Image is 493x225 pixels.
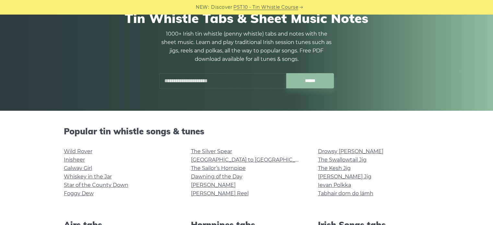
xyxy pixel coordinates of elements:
a: Star of the County Down [64,182,128,188]
a: The Swallowtail Jig [318,157,367,163]
a: Foggy Dew [64,190,94,197]
p: 1000+ Irish tin whistle (penny whistle) tabs and notes with the sheet music. Learn and play tradi... [159,30,334,63]
a: The Sailor’s Hornpipe [191,165,246,171]
a: The Kesh Jig [318,165,351,171]
a: Drowsy [PERSON_NAME] [318,148,383,154]
span: Discover [211,4,232,11]
a: Galway Girl [64,165,92,171]
a: Ievan Polkka [318,182,351,188]
a: PST10 - Tin Whistle Course [233,4,298,11]
a: Whiskey in the Jar [64,174,112,180]
a: Dawning of the Day [191,174,242,180]
a: [PERSON_NAME] [191,182,236,188]
a: [PERSON_NAME] Reel [191,190,249,197]
a: The Silver Spear [191,148,232,154]
h2: Popular tin whistle songs & tunes [64,126,429,136]
h1: Tin Whistle Tabs & Sheet Music Notes [64,10,429,26]
span: NEW: [196,4,209,11]
a: Tabhair dom do lámh [318,190,373,197]
a: Wild Rover [64,148,92,154]
a: Inisheer [64,157,85,163]
a: [PERSON_NAME] Jig [318,174,371,180]
a: [GEOGRAPHIC_DATA] to [GEOGRAPHIC_DATA] [191,157,311,163]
